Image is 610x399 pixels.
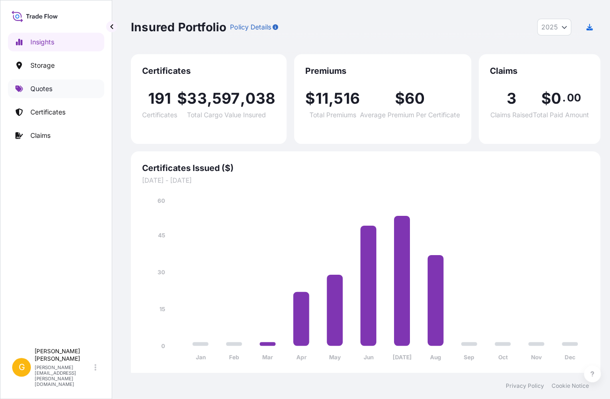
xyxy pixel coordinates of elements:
tspan: 60 [158,197,165,204]
span: , [207,91,212,106]
a: Cookie Notice [552,382,589,390]
p: [PERSON_NAME][EMAIL_ADDRESS][PERSON_NAME][DOMAIN_NAME] [35,364,93,387]
span: . [562,94,566,101]
tspan: 30 [158,269,165,276]
tspan: Dec [565,354,575,361]
tspan: Nov [531,354,542,361]
tspan: Feb [229,354,239,361]
p: Insured Portfolio [131,20,226,35]
a: Certificates [8,103,104,121]
tspan: Jan [195,354,205,361]
tspan: Mar [262,354,273,361]
span: $ [395,91,404,106]
tspan: May [329,354,341,361]
tspan: Apr [296,354,306,361]
tspan: Aug [430,354,441,361]
a: Insights [8,33,104,51]
span: 2025 [541,22,558,32]
span: 33 [187,91,207,106]
span: Claims [490,65,589,77]
span: G [19,363,25,372]
tspan: Jun [364,354,373,361]
tspan: 45 [158,232,165,239]
span: Total Cargo Value Insured [187,112,266,118]
span: 516 [334,91,360,106]
tspan: 0 [161,342,165,349]
button: Year Selector [537,19,571,36]
span: $ [177,91,187,106]
a: Claims [8,126,104,145]
span: 00 [567,94,581,101]
p: Quotes [30,84,52,93]
span: 11 [315,91,328,106]
span: $ [541,91,551,106]
tspan: 15 [159,306,165,313]
span: 3 [506,91,516,106]
span: 0 [551,91,561,106]
span: $ [305,91,315,106]
span: , [240,91,245,106]
a: Storage [8,56,104,75]
span: Claims Raised [490,112,532,118]
a: Quotes [8,79,104,98]
tspan: [DATE] [392,354,411,361]
span: 191 [148,91,172,106]
span: Certificates [142,65,275,77]
p: Certificates [30,107,65,117]
span: [DATE] - [DATE] [142,176,589,185]
p: Storage [30,61,55,70]
p: Insights [30,37,54,47]
span: 60 [405,91,425,106]
span: 597 [212,91,240,106]
a: Privacy Policy [506,382,544,390]
span: Premiums [305,65,459,77]
p: Claims [30,131,50,140]
tspan: Sep [464,354,474,361]
span: Average Premium Per Certificate [360,112,460,118]
span: Total Premiums [309,112,356,118]
span: Certificates Issued ($) [142,163,589,174]
tspan: Oct [498,354,508,361]
p: Policy Details [230,22,271,32]
p: [PERSON_NAME] [PERSON_NAME] [35,348,93,363]
span: , [329,91,334,106]
span: 038 [245,91,276,106]
span: Total Paid Amount [533,112,589,118]
span: Certificates [142,112,177,118]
